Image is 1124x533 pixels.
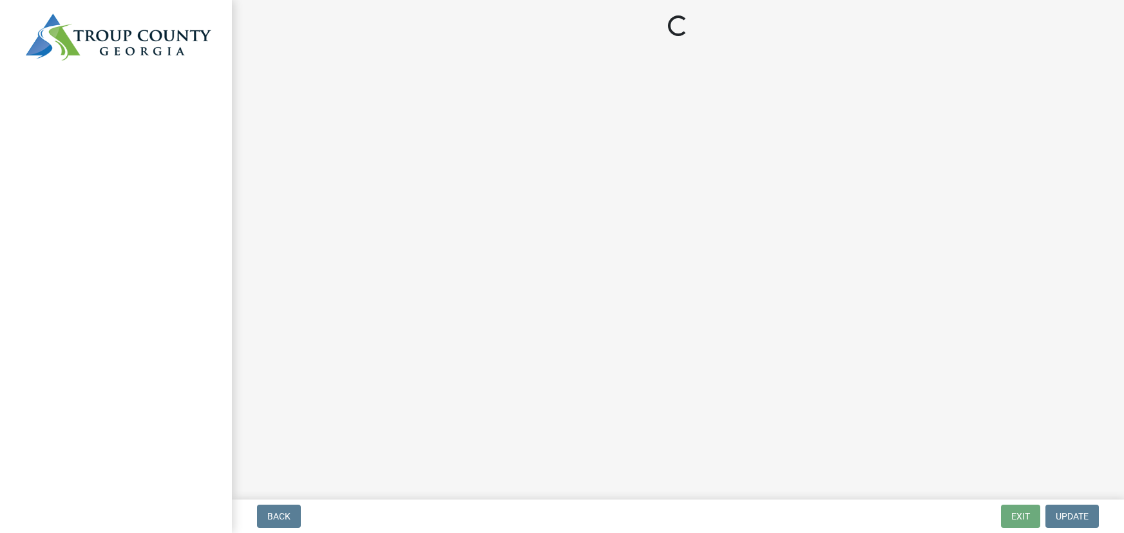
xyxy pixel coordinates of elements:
img: Troup County, Georgia [26,14,211,61]
button: Exit [1001,505,1040,528]
button: Back [257,505,301,528]
button: Update [1045,505,1099,528]
span: Update [1056,511,1089,521]
span: Back [267,511,291,521]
